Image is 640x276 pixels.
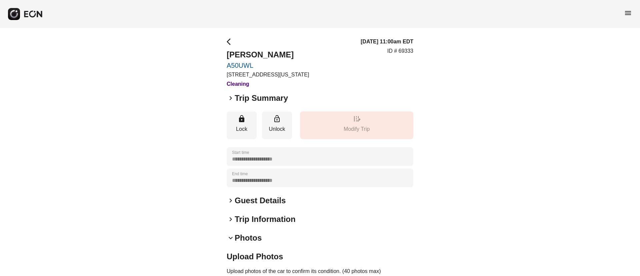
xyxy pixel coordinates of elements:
h2: [PERSON_NAME] [227,49,309,60]
h3: [DATE] 11:00am EDT [361,38,413,46]
p: ID # 69333 [387,47,413,55]
span: arrow_back_ios [227,38,235,46]
button: Lock [227,111,257,139]
h2: Trip Summary [235,93,288,103]
span: lock_open [273,115,281,123]
p: Upload photos of the car to confirm its condition. (40 photos max) [227,267,413,275]
h2: Photos [235,233,262,243]
a: A50UWL [227,61,309,69]
button: Unlock [262,111,292,139]
span: lock [238,115,246,123]
h2: Upload Photos [227,251,413,262]
span: keyboard_arrow_right [227,215,235,223]
h2: Guest Details [235,195,286,206]
span: menu [624,9,632,17]
span: keyboard_arrow_right [227,94,235,102]
h2: Trip Information [235,214,296,225]
span: keyboard_arrow_right [227,197,235,205]
h3: Cleaning [227,80,309,88]
p: [STREET_ADDRESS][US_STATE] [227,71,309,79]
p: Unlock [265,125,289,133]
p: Lock [230,125,253,133]
span: keyboard_arrow_down [227,234,235,242]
